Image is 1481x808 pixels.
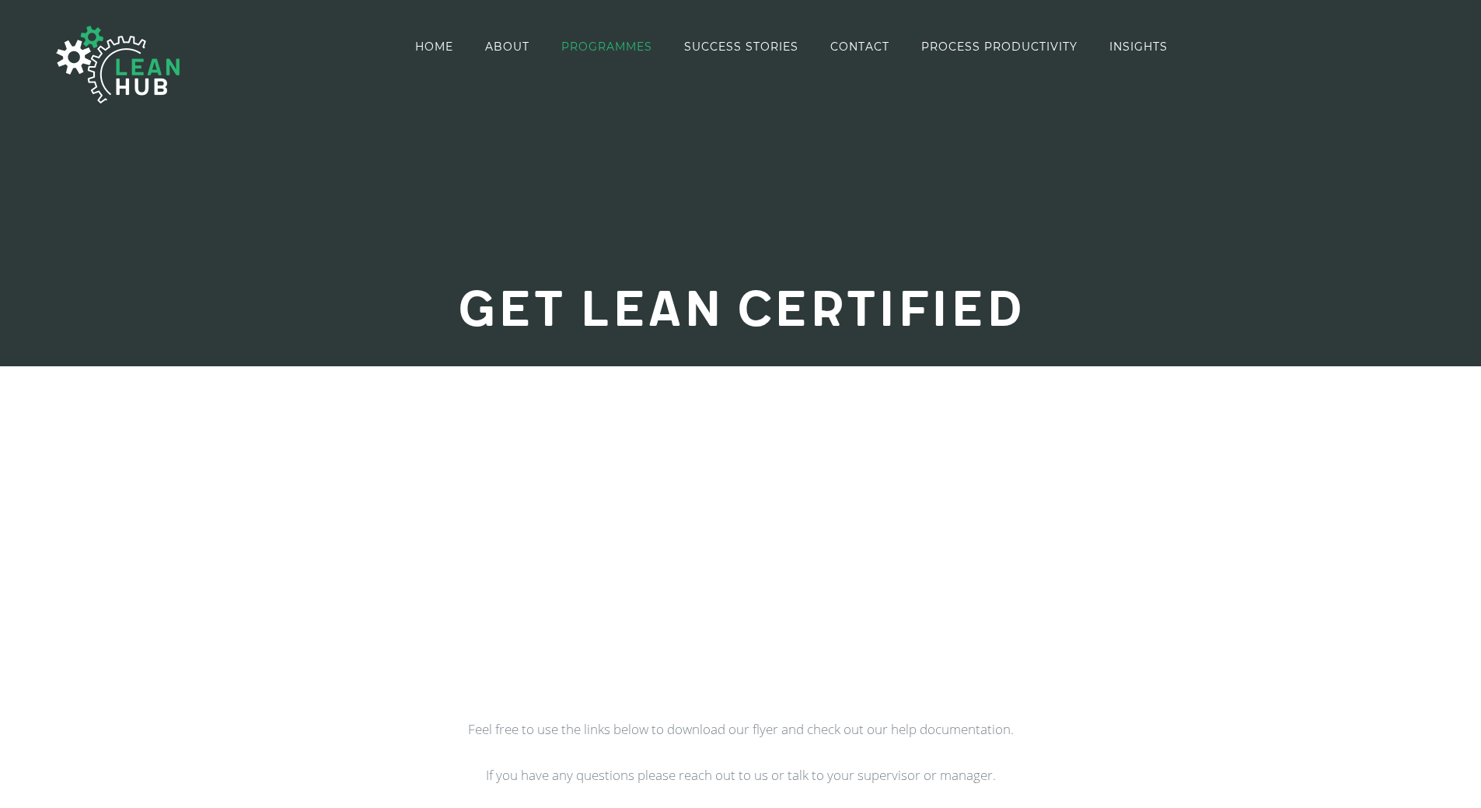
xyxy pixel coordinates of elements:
[921,2,1078,91] a: PROCESS PRODUCTIVITY
[40,9,196,120] img: The Lean Hub | Optimising productivity with Lean Logo
[1109,41,1168,52] span: INSIGHTS
[485,41,529,52] span: ABOUT
[684,2,798,91] a: SUCCESS STORIES
[508,403,974,683] iframe: YouTube video player
[415,2,1168,91] nav: Main Menu
[921,41,1078,52] span: PROCESS PRODUCTIVITY
[485,2,529,91] a: ABOUT
[561,2,652,91] a: PROGRAMMES
[294,715,1188,744] p: Feel free to use the links below to download our flyer and check out our help documentation.
[830,2,889,91] a: CONTACT
[415,41,453,52] span: HOME
[1109,2,1168,91] a: INSIGHTS
[561,41,652,52] span: PROGRAMMES
[415,2,453,91] a: HOME
[684,41,798,52] span: SUCCESS STORIES
[458,279,1023,341] span: Get LEAN Certified
[830,41,889,52] span: CONTACT
[294,761,1188,790] p: If you have any questions please reach out to us or talk to your supervisor or manager.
